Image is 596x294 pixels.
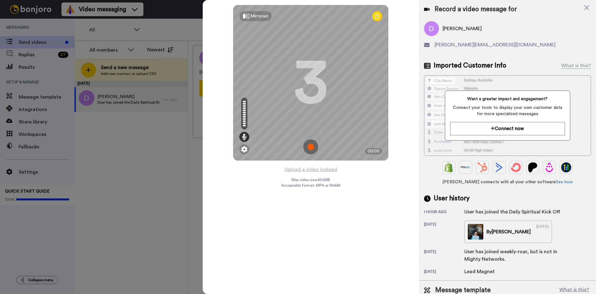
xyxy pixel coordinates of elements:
div: 3 [294,59,328,106]
span: Acceptable format: MP4 or WebM [281,183,341,188]
button: Connect now [450,122,565,135]
img: Shopify [444,162,454,172]
div: Lead Magnet [464,268,495,275]
a: See how [556,180,573,184]
div: [DATE] [424,249,464,263]
img: c57fbcd3-9050-4792-b3bb-8606e397adb8-thumb.jpg [468,224,483,240]
div: 1 hour ago [424,209,464,216]
div: [DATE] [424,222,464,243]
img: ActiveCampaign [494,162,504,172]
span: [PERSON_NAME] connects with all your other software [424,179,591,185]
img: Ontraport [461,162,471,172]
div: [DATE] [424,269,464,275]
div: User has joined the Daily Spiritual Kick Off [464,208,560,216]
img: ConvertKit [511,162,521,172]
a: By[PERSON_NAME][DATE] [464,221,552,243]
span: Want a greater impact and engagement? [450,96,565,102]
div: 00:00 [365,148,382,154]
img: Drip [544,162,554,172]
span: Imported Customer Info [434,61,506,70]
div: By [PERSON_NAME] [486,228,531,236]
div: User has joined weekly-roar, but is not in Mighty Networks. [464,248,564,263]
div: What is this? [561,62,591,69]
div: [DATE] [536,224,549,240]
img: ic_gear.svg [241,146,247,152]
span: Connect your tools to display your own customer data for more specialized messages [450,105,565,117]
span: User history [434,194,470,203]
img: GoHighLevel [561,162,571,172]
span: [PERSON_NAME][EMAIL_ADDRESS][DOMAIN_NAME] [435,41,556,49]
button: Upload a video instead [283,166,339,174]
img: ic_record_start.svg [303,139,318,154]
img: Hubspot [477,162,487,172]
img: Patreon [528,162,538,172]
span: Max video size: 500 MB [291,177,330,182]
